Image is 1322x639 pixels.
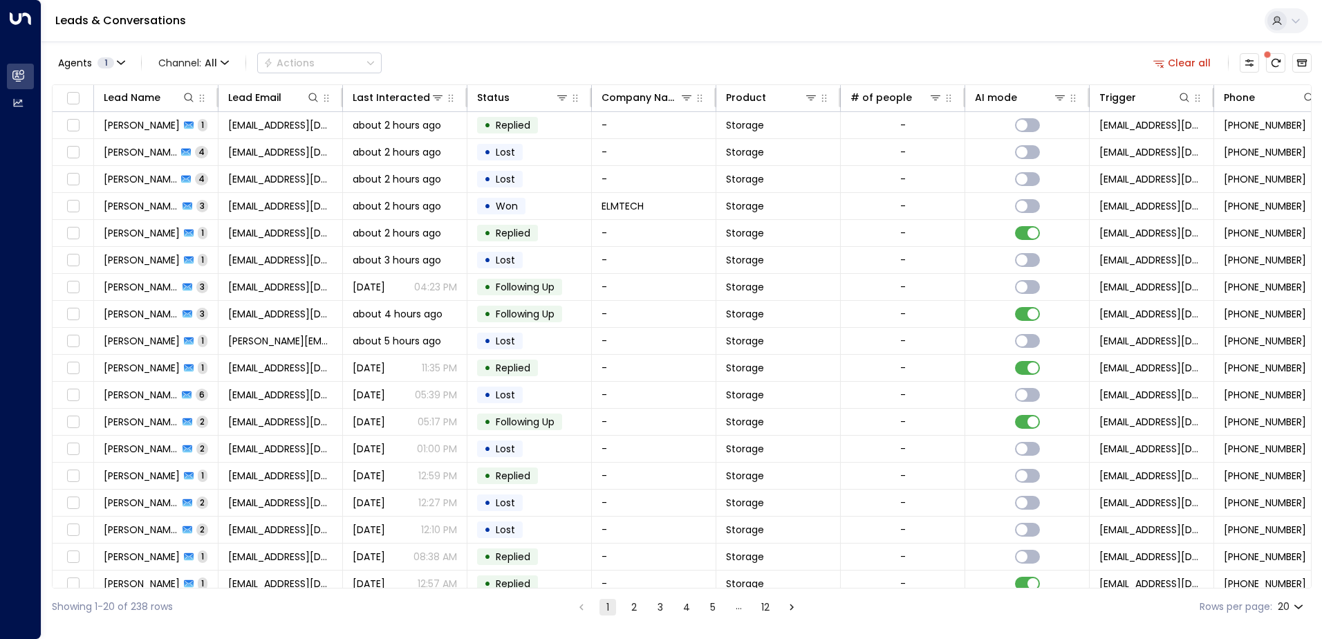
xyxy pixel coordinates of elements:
span: sanleeellis5@hotmail.com [228,226,333,240]
span: about 2 hours ago [353,199,441,213]
span: Toggle select row [64,171,82,188]
span: +447812379052 [1224,280,1306,294]
div: - [900,145,906,159]
span: Scott Coughlan [104,550,180,564]
div: Lead Email [228,89,320,106]
td: - [592,436,716,462]
span: brian.frankum@hotmail.com [228,334,333,348]
span: Haris Hussain [104,145,177,159]
span: Storage [726,469,764,483]
span: patsyannmccoy@gmail.com [228,172,333,186]
span: Toggle select row [64,198,82,215]
span: fredsmith@gmail.com [228,388,333,402]
span: Jordan Jastrzebski [104,577,180,591]
span: Lost [496,442,515,456]
span: Tony McMahon [104,199,178,213]
div: • [484,329,491,353]
div: Company Name [602,89,693,106]
span: 1 [198,254,207,266]
div: Company Name [602,89,680,106]
span: leads@space-station.co.uk [1099,361,1204,375]
div: Lead Name [104,89,196,106]
div: - [900,199,906,213]
div: AI mode [975,89,1017,106]
span: Agents [58,58,92,68]
div: Trigger [1099,89,1136,106]
span: about 2 hours ago [353,172,441,186]
div: Last Interacted [353,89,445,106]
div: - [900,307,906,321]
span: 1 [198,470,207,481]
span: +447482565982 [1224,577,1306,591]
span: Lost [496,523,515,537]
div: Lead Name [104,89,160,106]
span: Yesterday [353,550,385,564]
div: - [900,334,906,348]
span: Yesterday [353,469,385,483]
span: leads@space-station.co.uk [1099,550,1204,564]
span: Toggle select row [64,575,82,593]
span: Lee Hewitt [104,226,180,240]
span: +447917582576 [1224,307,1306,321]
span: Keran Hughes [104,523,178,537]
span: about 5 hours ago [353,334,441,348]
span: leads@space-station.co.uk [1099,280,1204,294]
span: +447812379052 [1224,253,1306,267]
span: leads@space-station.co.uk [1099,172,1204,186]
div: • [484,572,491,595]
span: Toggle select row [64,225,82,242]
span: Yesterday [353,442,385,456]
span: Storage [726,226,764,240]
p: 05:39 PM [415,388,457,402]
div: - [900,172,906,186]
td: - [592,355,716,381]
button: Clear all [1148,53,1217,73]
span: leads@space-station.co.uk [1099,523,1204,537]
p: 12:59 PM [418,469,457,483]
td: - [592,112,716,138]
span: 2 [196,443,208,454]
span: +447903275455 [1224,415,1306,429]
span: leads@space-station.co.uk [1099,469,1204,483]
button: Archived Leads [1292,53,1312,73]
td: - [592,247,716,273]
div: • [484,140,491,164]
button: Go to page 4 [678,599,695,615]
span: Toggle select row [64,441,82,458]
span: 2 [196,416,208,427]
span: Replied [496,361,530,375]
p: 05:17 PM [418,415,457,429]
span: sidmistry247@icloud.com [228,361,333,375]
span: about 3 hours ago [353,253,441,267]
span: Following Up [496,280,555,294]
span: Lost [496,334,515,348]
p: 11:35 PM [422,361,457,375]
span: Won [496,199,518,213]
span: All [205,57,217,68]
span: Gary Mcgill [104,307,178,321]
span: Toggle select row [64,144,82,161]
span: Storage [726,145,764,159]
span: Lost [496,388,515,402]
button: Go to page 12 [757,599,774,615]
td: - [592,517,716,543]
div: … [731,599,747,615]
span: 1 [198,550,207,562]
button: Customize [1240,53,1259,73]
span: Storage [726,577,764,591]
div: # of people [850,89,942,106]
td: - [592,544,716,570]
div: Trigger [1099,89,1191,106]
span: Toggle select row [64,548,82,566]
p: 12:57 AM [418,577,457,591]
div: • [484,545,491,568]
span: Storage [726,199,764,213]
div: # of people [850,89,912,106]
span: Toggle select row [64,252,82,269]
div: - [900,523,906,537]
span: Storage [726,442,764,456]
span: 6 [196,389,208,400]
span: leads@space-station.co.uk [1099,199,1204,213]
span: Storage [726,307,764,321]
div: - [900,415,906,429]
